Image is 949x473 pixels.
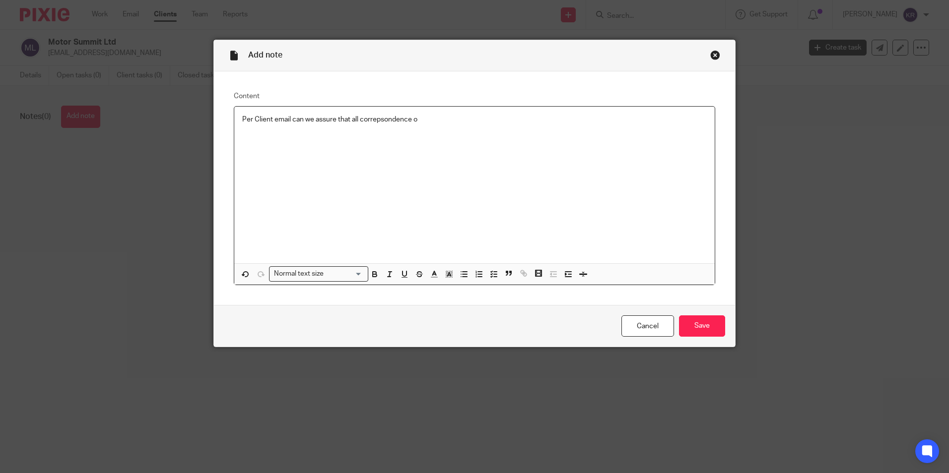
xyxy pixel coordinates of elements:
[327,269,362,279] input: Search for option
[234,91,715,101] label: Content
[242,115,707,124] p: Per Client email can we assure that all correpsondence o
[271,269,326,279] span: Normal text size
[269,266,368,282] div: Search for option
[248,51,282,59] span: Add note
[679,315,725,337] input: Save
[710,50,720,60] div: Close this dialog window
[621,315,674,337] a: Cancel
